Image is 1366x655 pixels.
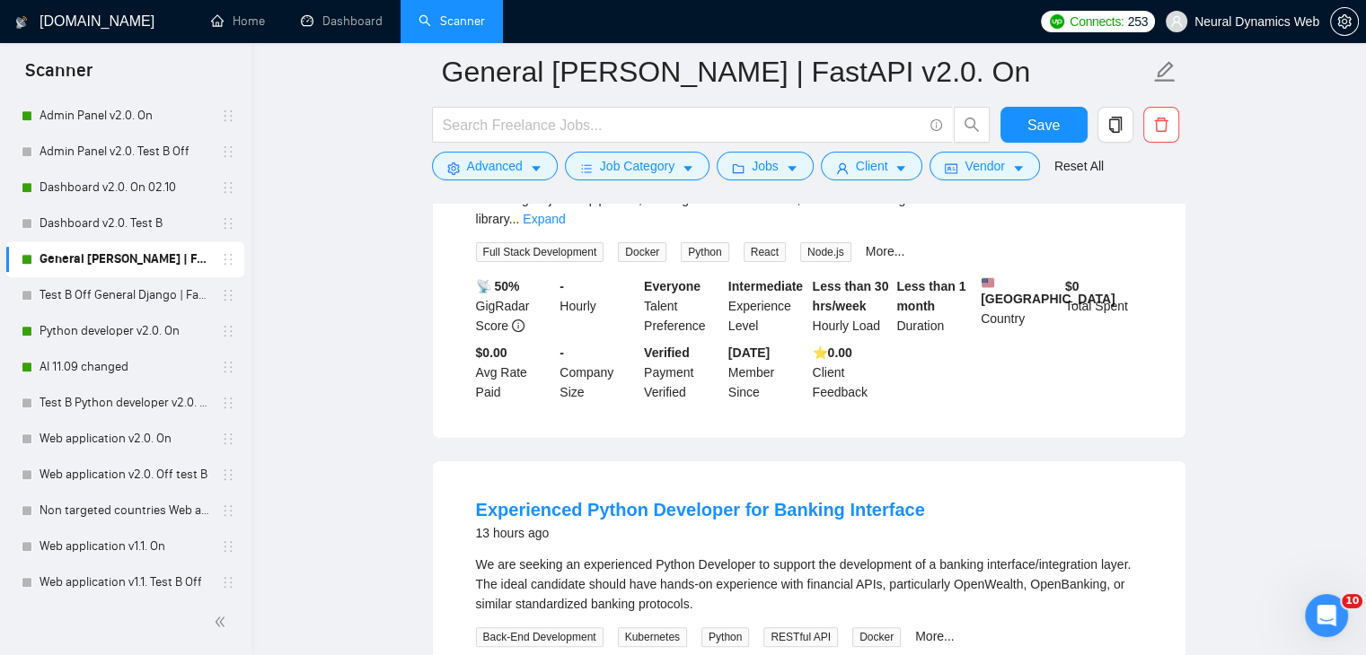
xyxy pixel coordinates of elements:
[221,216,235,231] span: holder
[1342,594,1362,608] span: 10
[866,244,905,258] a: More...
[644,345,690,360] b: Verified
[1330,14,1359,29] a: setting
[725,343,809,402] div: Member Since
[618,242,666,262] span: Docker
[211,13,265,29] a: homeHome
[419,13,485,29] a: searchScanner
[530,162,542,175] span: caret-down
[965,156,1004,176] span: Vendor
[717,152,814,180] button: folderJobscaret-down
[221,109,235,123] span: holder
[40,564,210,600] a: Web application v1.1. Test B Off
[1097,107,1133,143] button: copy
[40,170,210,205] a: Dashboard v2.0. On 02.10
[476,500,925,520] a: Experienced Python Developer for Banking Interface
[930,152,1039,180] button: idcardVendorcaret-down
[1153,60,1177,83] span: edit
[1305,594,1348,637] iframe: Intercom live chat
[681,242,728,262] span: Python
[556,343,640,402] div: Company Size
[221,432,235,446] span: holder
[725,276,809,336] div: Experience Level
[15,8,28,37] img: logo
[221,324,235,338] span: holder
[560,345,564,360] b: -
[509,212,520,226] span: ...
[701,627,749,647] span: Python
[447,162,460,175] span: setting
[1144,117,1178,133] span: delete
[476,555,1142,614] div: We are seeking an experienced Python Developer to support the development of a banking interface/...
[221,503,235,518] span: holder
[472,276,557,336] div: GigRadar Score
[40,528,210,564] a: Web application v1.1. On
[40,277,210,313] a: Test B Off General Django | FastAPI v2.0.
[40,205,210,241] a: Dashboard v2.0. Test B
[813,279,889,313] b: Less than 30 hrs/week
[618,627,687,647] span: Kubernetes
[221,575,235,589] span: holder
[432,152,558,180] button: settingAdvancedcaret-down
[442,49,1150,94] input: Scanner name...
[1027,114,1060,136] span: Save
[1065,279,1080,293] b: $ 0
[476,345,507,360] b: $0.00
[1330,7,1359,36] button: setting
[728,279,803,293] b: Intermediate
[221,252,235,266] span: holder
[40,457,210,493] a: Web application v2.0. Off test B
[752,156,779,176] span: Jobs
[221,360,235,374] span: holder
[40,349,210,385] a: AI 11.09 changed
[40,493,210,528] a: Non targeted countries Web application v2.0. On
[744,242,786,262] span: React
[40,313,210,349] a: Python developer v2.0. On
[1054,156,1104,176] a: Reset All
[821,152,923,180] button: userClientcaret-down
[221,467,235,482] span: holder
[836,162,849,175] span: user
[1012,162,1025,175] span: caret-down
[221,396,235,410] span: holder
[512,319,524,332] span: info-circle
[644,279,701,293] b: Everyone
[476,522,925,544] div: 13 hours ago
[1070,12,1124,31] span: Connects:
[1143,107,1179,143] button: delete
[895,162,907,175] span: caret-down
[1062,276,1146,336] div: Total Spent
[565,152,709,180] button: barsJob Categorycaret-down
[40,241,210,277] a: General [PERSON_NAME] | FastAPI v2.0. On
[40,134,210,170] a: Admin Panel v2.0. Test B Off
[1050,14,1064,29] img: upwork-logo.png
[981,276,1115,306] b: [GEOGRAPHIC_DATA]
[955,117,989,133] span: search
[443,114,922,136] input: Search Freelance Jobs...
[852,627,901,647] span: Docker
[221,144,235,159] span: holder
[728,345,770,360] b: [DATE]
[896,279,965,313] b: Less than 1 month
[1331,14,1358,29] span: setting
[214,613,232,631] span: double-left
[221,288,235,302] span: holder
[809,276,894,336] div: Hourly Load
[560,279,564,293] b: -
[476,627,604,647] span: Back-End Development
[476,279,520,293] b: 📡 50%
[982,276,994,289] img: 🇺🇸
[945,162,957,175] span: idcard
[467,156,523,176] span: Advanced
[732,162,745,175] span: folder
[600,156,674,176] span: Job Category
[682,162,694,175] span: caret-down
[977,276,1062,336] div: Country
[813,345,852,360] b: ⭐️ 0.00
[640,276,725,336] div: Talent Preference
[1170,15,1183,28] span: user
[893,276,977,336] div: Duration
[915,629,955,643] a: More...
[472,343,557,402] div: Avg Rate Paid
[640,343,725,402] div: Payment Verified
